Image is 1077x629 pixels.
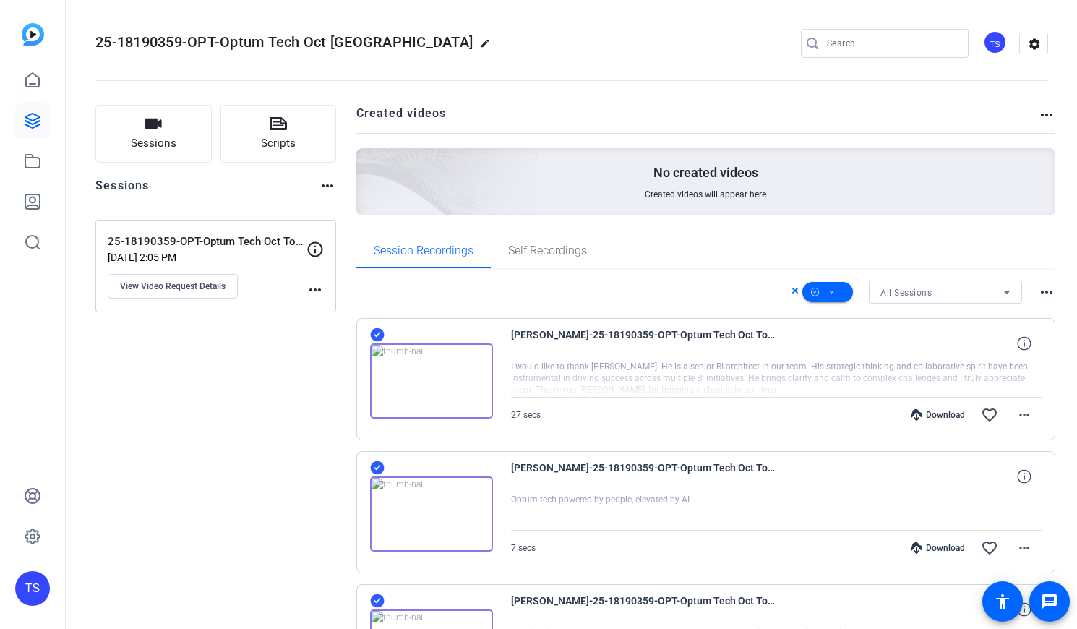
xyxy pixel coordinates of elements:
div: TS [983,30,1007,54]
span: Created videos will appear here [645,189,766,200]
span: 7 secs [511,543,536,553]
span: Scripts [261,135,296,152]
mat-icon: more_horiz [1038,283,1055,301]
div: Download [904,542,972,554]
mat-icon: settings [1020,33,1049,55]
img: Creted videos background [194,5,539,319]
mat-icon: more_horiz [1038,106,1055,124]
mat-icon: favorite_border [981,406,998,424]
span: View Video Request Details [120,281,226,292]
button: View Video Request Details [108,274,238,299]
mat-icon: accessibility [994,593,1011,610]
button: Sessions [95,105,212,163]
img: blue-gradient.svg [22,23,44,46]
div: TS [15,571,50,606]
span: Session Recordings [374,245,473,257]
p: [DATE] 2:05 PM [108,252,306,263]
mat-icon: more_horiz [1016,539,1033,557]
h2: Created videos [356,105,1039,133]
mat-icon: favorite_border [981,539,998,557]
div: Download [904,409,972,421]
p: No created videos [653,164,758,181]
span: Self Recordings [508,245,587,257]
span: [PERSON_NAME]-25-18190359-OPT-Optum Tech Oct Town Hall-25-18190359-OPT-Optum Tech Oct Town Hall s... [511,326,778,361]
span: Sessions [131,135,176,152]
span: 27 secs [511,410,541,420]
mat-icon: more_horiz [319,177,336,194]
mat-icon: message [1041,593,1058,610]
p: 25-18190359-OPT-Optum Tech Oct Town Hall self-reco [108,234,306,250]
img: thumb-nail [370,343,493,419]
button: Scripts [220,105,337,163]
span: [PERSON_NAME]-25-18190359-OPT-Optum Tech Oct Town Hall-25-18190359-OPT-Optum Tech Oct Town Hall s... [511,592,778,627]
span: [PERSON_NAME]-25-18190359-OPT-Optum Tech Oct Town Hall-25-18190359-OPT-Optum Tech Oct Town Hall s... [511,459,778,494]
mat-icon: more_horiz [306,281,324,299]
h2: Sessions [95,177,150,205]
mat-icon: edit [480,38,497,56]
img: thumb-nail [370,476,493,552]
span: All Sessions [880,288,932,298]
input: Search [827,35,957,52]
span: 25-18190359-OPT-Optum Tech Oct [GEOGRAPHIC_DATA] [95,33,473,51]
ngx-avatar: Tilt Studios [983,30,1008,56]
mat-icon: more_horiz [1016,406,1033,424]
